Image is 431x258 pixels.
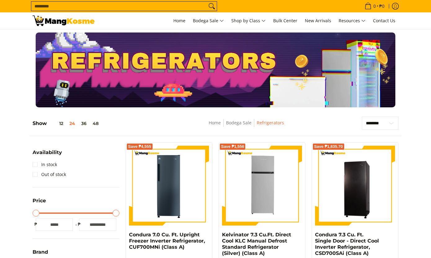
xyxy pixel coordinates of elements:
[190,12,227,29] a: Bodega Sale
[339,17,366,25] span: Resources
[314,145,343,148] span: Save ₱1,835.70
[315,232,379,256] a: Condura 7.3 Cu. Ft. Single Door - Direct Cool Inverter Refrigerator, CSD700SAi (Class A)
[33,221,39,227] span: ₱
[76,221,82,227] span: ₱
[33,150,62,160] summary: Open
[33,120,102,127] h5: Show
[66,121,78,126] button: 24
[33,15,95,26] img: Bodega Sale Refrigerator l Mang Kosme: Home Appliances Warehouse Sale
[209,120,221,126] a: Home
[273,18,297,24] span: Bulk Center
[372,4,377,8] span: 0
[33,198,46,203] span: Price
[207,2,217,11] button: Search
[47,121,66,126] button: 12
[221,145,244,148] span: Save ₱1,556
[101,12,398,29] nav: Main Menu
[163,119,329,133] nav: Breadcrumbs
[129,232,205,250] a: Condura 7.0 Cu. Ft. Upright Freezer Inverter Refrigerator, CUF700MNi (Class A)
[305,18,331,24] span: New Arrivals
[170,12,189,29] a: Home
[128,145,151,148] span: Save ₱4,555
[257,120,284,126] a: Refrigerators
[78,121,90,126] button: 36
[90,121,102,126] button: 48
[370,12,398,29] a: Contact Us
[231,17,266,25] span: Shop by Class
[129,146,209,226] img: Condura 7.0 Cu. Ft. Upright Freezer Inverter Refrigerator, CUF700MNi (Class A)
[33,150,62,155] span: Availability
[315,147,395,225] img: Condura 7.3 Cu. Ft. Single Door - Direct Cool Inverter Refrigerator, CSD700SAi (Class A)
[33,160,57,170] a: In stock
[33,170,66,179] a: Out of stock
[33,198,46,208] summary: Open
[363,3,386,10] span: •
[378,4,385,8] span: ₱0
[373,18,395,24] span: Contact Us
[222,232,291,256] a: Kelvinator 7.3 Cu.Ft. Direct Cool KLC Manual Defrost Standard Refrigerator (Silver) (Class A)
[222,146,302,226] img: Kelvinator 7.3 Cu.Ft. Direct Cool KLC Manual Defrost Standard Refrigerator (Silver) (Class A)
[33,250,48,255] span: Brand
[302,12,334,29] a: New Arrivals
[335,12,369,29] a: Resources
[193,17,224,25] span: Bodega Sale
[173,18,185,24] span: Home
[228,12,269,29] a: Shop by Class
[270,12,300,29] a: Bulk Center
[226,120,251,126] a: Bodega Sale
